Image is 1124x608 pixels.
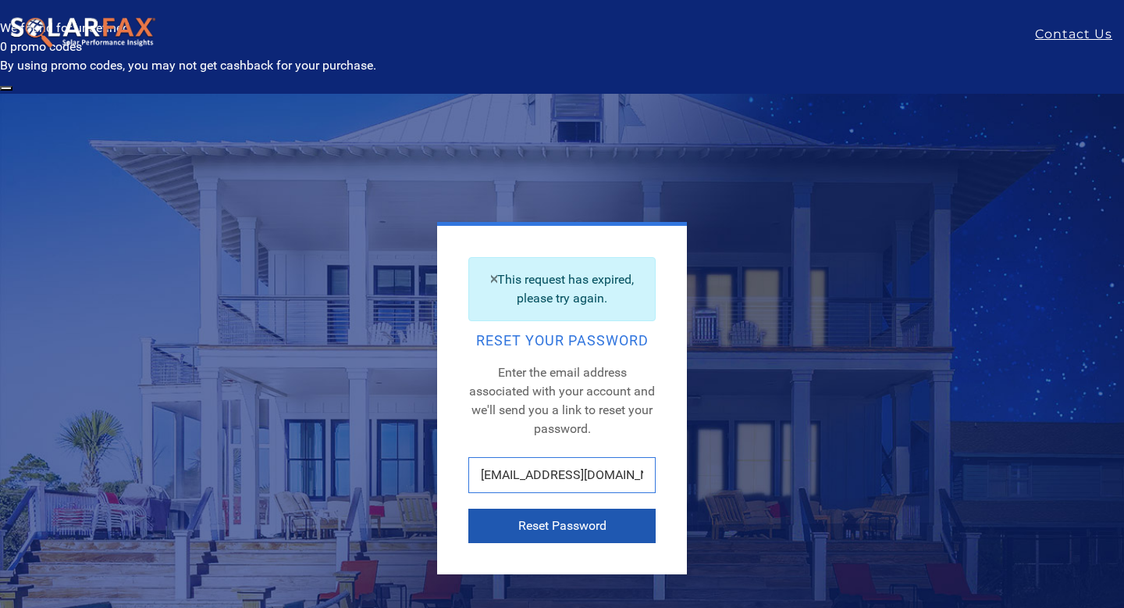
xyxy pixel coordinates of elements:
[1035,25,1124,44] a: Contact Us
[468,509,656,543] button: Reset Password
[469,365,655,436] span: Enter the email address associated with your account and we'll send you a link to reset your pass...
[491,269,497,290] a: Close
[9,16,156,49] img: SolarFax
[468,334,656,348] h2: Reset Your Password
[468,457,656,493] input: johndoe@example.com
[468,257,656,321] div: This request has expired, please try again.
